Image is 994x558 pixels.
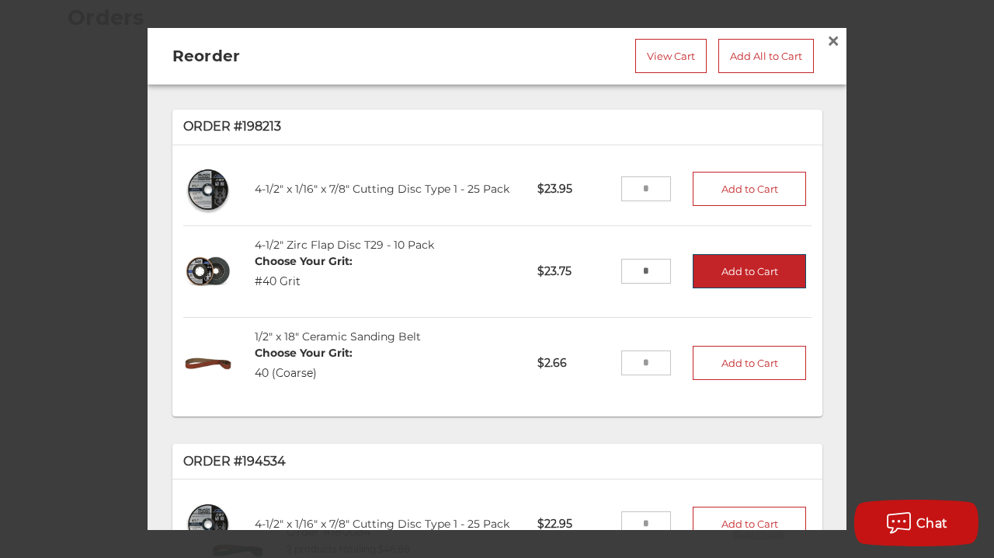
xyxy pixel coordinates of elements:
[255,365,353,382] dd: 40 (Coarse)
[821,29,846,54] a: Close
[255,330,421,344] a: 1/2" x 18" Ceramic Sanding Belt
[183,117,812,136] p: Order #198213
[916,516,948,531] span: Chat
[183,164,234,214] img: 4-1/2
[527,344,620,382] p: $2.66
[527,253,620,291] p: $23.75
[527,170,620,208] p: $23.95
[527,504,620,542] p: $22.95
[255,253,353,270] dt: Choose Your Grit:
[183,452,812,471] p: Order #194534
[718,39,814,73] a: Add All to Cart
[255,182,509,196] a: 4-1/2" x 1/16" x 7/8" Cutting Disc Type 1 - 25 Pack
[255,516,509,530] a: 4-1/2" x 1/16" x 7/8" Cutting Disc Type 1 - 25 Pack
[854,500,978,546] button: Chat
[255,238,434,252] a: 4-1/2" Zirc Flap Disc T29 - 10 Pack
[183,246,234,297] img: 4-1/2
[172,44,429,68] h2: Reorder
[693,507,806,541] button: Add to Cart
[183,499,234,549] img: 4-1/2
[255,345,353,361] dt: Choose Your Grit:
[635,39,707,73] a: View Cart
[183,338,234,389] img: 1/2
[826,26,840,56] span: ×
[693,254,806,288] button: Add to Cart
[255,274,353,290] dd: #40 Grit
[693,346,806,380] button: Add to Cart
[693,172,806,206] button: Add to Cart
